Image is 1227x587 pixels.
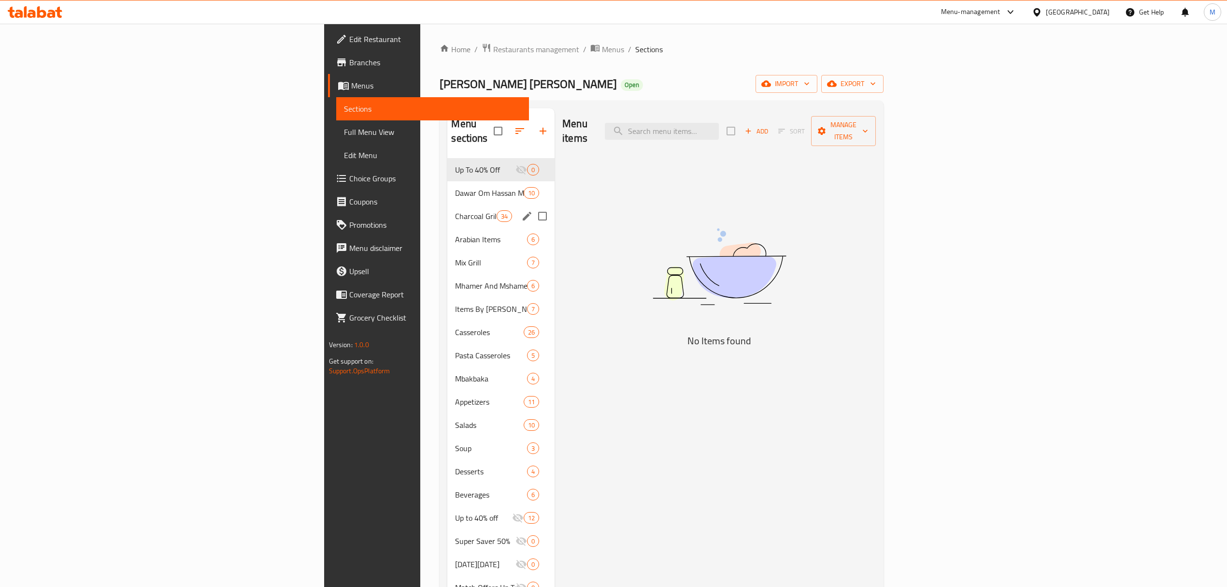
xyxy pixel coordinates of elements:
[447,344,555,367] div: Pasta Casseroles5
[741,124,772,139] span: Add item
[528,258,539,267] span: 7
[455,512,512,524] span: Up to 40% off
[524,187,539,199] div: items
[527,257,539,268] div: items
[528,560,539,569] span: 0
[528,537,539,546] span: 0
[447,274,555,297] div: Mhamer And Mshamer Meals6
[328,74,529,97] a: Menus
[628,44,631,55] li: /
[515,164,527,176] svg: Inactive section
[602,44,624,55] span: Menus
[349,57,521,68] span: Branches
[528,305,539,314] span: 7
[455,558,515,570] span: [DATE][DATE]
[447,297,555,321] div: Items By [PERSON_NAME]7
[336,144,529,167] a: Edit Menu
[328,190,529,213] a: Coupons
[349,173,521,184] span: Choice Groups
[508,119,531,143] span: Sort sections
[344,103,521,115] span: Sections
[527,280,539,292] div: items
[520,209,534,223] button: edit
[527,373,539,384] div: items
[447,413,555,437] div: Salads10
[482,43,579,56] a: Restaurants management
[528,444,539,453] span: 3
[447,437,555,460] div: Soup3
[344,126,521,138] span: Full Menu View
[829,78,876,90] span: export
[527,350,539,361] div: items
[447,321,555,344] div: Casseroles26
[447,483,555,506] div: Beverages6
[447,529,555,553] div: Super Saver 50%0
[344,149,521,161] span: Edit Menu
[524,514,539,523] span: 12
[447,460,555,483] div: Desserts4
[635,44,663,55] span: Sections
[756,75,817,93] button: import
[1046,7,1110,17] div: [GEOGRAPHIC_DATA]
[349,33,521,45] span: Edit Restaurant
[527,442,539,454] div: items
[527,303,539,315] div: items
[527,466,539,477] div: items
[821,75,884,93] button: export
[349,265,521,277] span: Upsell
[447,181,555,205] div: Dawar Om Hassan Meals10
[354,338,369,351] span: 1.0.0
[524,326,539,338] div: items
[455,350,527,361] span: Pasta Casseroles
[528,235,539,244] span: 6
[336,97,529,120] a: Sections
[349,242,521,254] span: Menu disclaimer
[455,535,515,547] span: Super Saver 50%
[351,80,521,91] span: Menus
[1210,7,1215,17] span: M
[528,165,539,175] span: 0
[455,280,527,292] span: Mhamer And Mshamer Meals
[447,367,555,390] div: Mbakbaka4
[621,79,643,91] div: Open
[455,558,515,570] div: Black Friday
[328,213,529,236] a: Promotions
[524,397,539,407] span: 11
[527,164,539,176] div: items
[328,167,529,190] a: Choice Groups
[524,421,539,430] span: 10
[349,219,521,231] span: Promotions
[527,558,539,570] div: items
[455,373,527,384] div: Mbakbaka
[455,326,523,338] span: Casseroles
[605,123,719,140] input: search
[488,121,508,141] span: Select all sections
[455,234,527,245] span: Arabian Items
[447,506,555,529] div: Up to 40% off12
[455,210,496,222] div: Charcoal Grilled Meals
[349,312,521,323] span: Grocery Checklist
[512,512,524,524] svg: Inactive section
[455,442,527,454] span: Soup
[524,328,539,337] span: 26
[497,210,512,222] div: items
[349,196,521,207] span: Coupons
[447,251,555,274] div: Mix Grill7
[590,43,624,56] a: Menus
[819,119,868,143] span: Manage items
[336,120,529,144] a: Full Menu View
[524,512,539,524] div: items
[599,203,840,331] img: dish.svg
[455,396,523,408] div: Appetizers
[328,306,529,329] a: Grocery Checklist
[743,126,770,137] span: Add
[455,257,527,268] span: Mix Grill
[562,117,593,146] h2: Menu items
[447,390,555,413] div: Appetizers11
